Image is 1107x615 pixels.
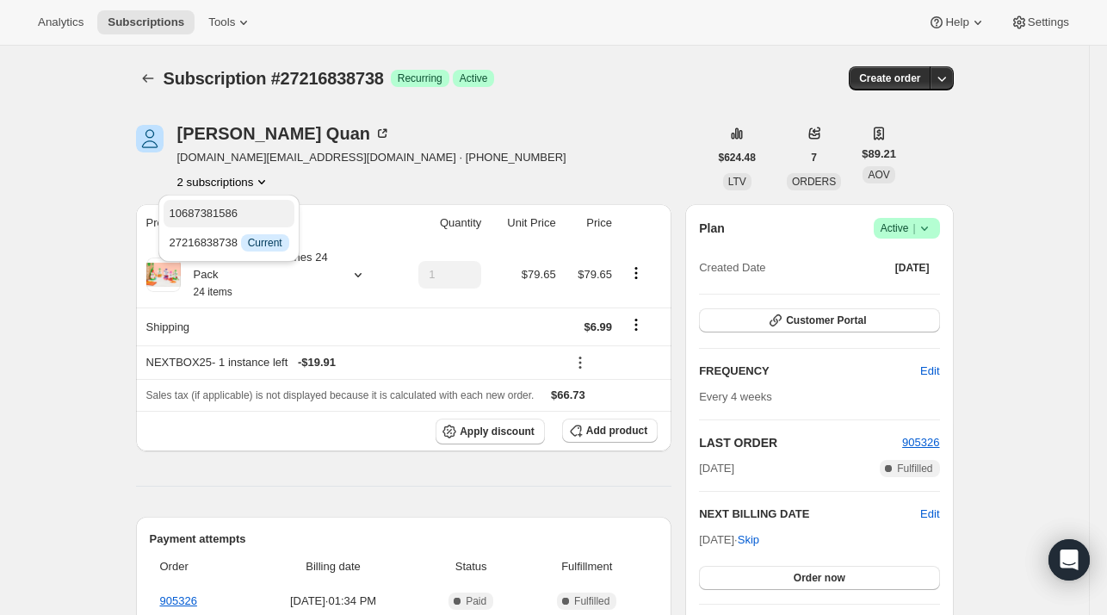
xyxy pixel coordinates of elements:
[194,286,232,298] small: 24 items
[868,169,889,181] span: AOV
[164,229,294,257] button: 27216838738 InfoCurrent
[699,259,765,276] span: Created Date
[699,566,939,590] button: Order now
[522,268,556,281] span: $79.65
[902,436,939,449] a: 905326
[208,16,235,29] span: Tools
[699,220,725,237] h2: Plan
[920,363,939,380] span: Edit
[727,526,770,554] button: Skip
[728,176,746,188] span: LTV
[699,506,920,523] h2: NEXT BILLING DATE
[160,594,197,607] a: 905326
[298,354,336,371] span: - $19.91
[801,146,827,170] button: 7
[460,71,488,85] span: Active
[398,71,442,85] span: Recurring
[562,419,658,443] button: Add product
[250,558,416,575] span: Billing date
[426,558,516,575] span: Status
[622,264,650,283] button: Product actions
[198,10,263,34] button: Tools
[526,558,647,575] span: Fulfillment
[551,388,585,401] span: $66.73
[248,236,282,250] span: Current
[394,204,486,242] th: Quantity
[708,146,766,170] button: $624.48
[719,151,756,165] span: $624.48
[859,71,920,85] span: Create order
[574,594,609,608] span: Fulfilled
[136,66,160,90] button: Subscriptions
[28,10,94,34] button: Analytics
[250,593,416,610] span: [DATE] · 01:34 PM
[918,10,996,34] button: Help
[136,307,395,345] th: Shipping
[699,390,772,403] span: Every 4 weeks
[622,315,650,334] button: Shipping actions
[902,434,939,451] button: 905326
[699,363,920,380] h2: FREQUENCY
[1000,10,1079,34] button: Settings
[586,424,647,438] span: Add product
[169,236,288,249] span: 27216838738
[561,204,617,242] th: Price
[699,460,734,477] span: [DATE]
[584,320,612,333] span: $6.99
[1048,539,1090,581] div: Open Intercom Messenger
[786,314,866,327] span: Customer Portal
[862,146,896,163] span: $89.21
[460,425,535,438] span: Apply discount
[881,220,933,237] span: Active
[912,221,915,235] span: |
[699,434,902,451] h2: LAST ORDER
[849,66,931,90] button: Create order
[895,261,930,275] span: [DATE]
[164,200,294,227] button: 10687381586
[146,354,556,371] div: NEXTBOX25 - 1 instance left
[1028,16,1069,29] span: Settings
[885,256,940,280] button: [DATE]
[150,548,246,586] th: Order
[920,506,939,523] button: Edit
[699,308,939,332] button: Customer Portal
[578,268,612,281] span: $79.65
[794,571,845,585] span: Order now
[945,16,968,29] span: Help
[738,531,759,549] span: Skip
[897,462,932,475] span: Fulfilled
[164,69,384,88] span: Subscription #27216838738
[177,125,391,142] div: [PERSON_NAME] Quan
[177,149,566,166] span: [DOMAIN_NAME][EMAIL_ADDRESS][DOMAIN_NAME] · [PHONE_NUMBER]
[108,16,184,29] span: Subscriptions
[136,125,164,152] span: Ngoc Quan
[811,151,817,165] span: 7
[150,531,659,548] h2: Payment attempts
[97,10,195,34] button: Subscriptions
[436,419,545,444] button: Apply discount
[910,357,949,385] button: Edit
[699,533,759,546] span: [DATE] ·
[136,204,395,242] th: Product
[466,594,486,608] span: Paid
[38,16,83,29] span: Analytics
[146,389,535,401] span: Sales tax (if applicable) is not displayed because it is calculated with each new order.
[169,207,238,220] span: 10687381586
[486,204,560,242] th: Unit Price
[177,173,271,190] button: Product actions
[792,176,836,188] span: ORDERS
